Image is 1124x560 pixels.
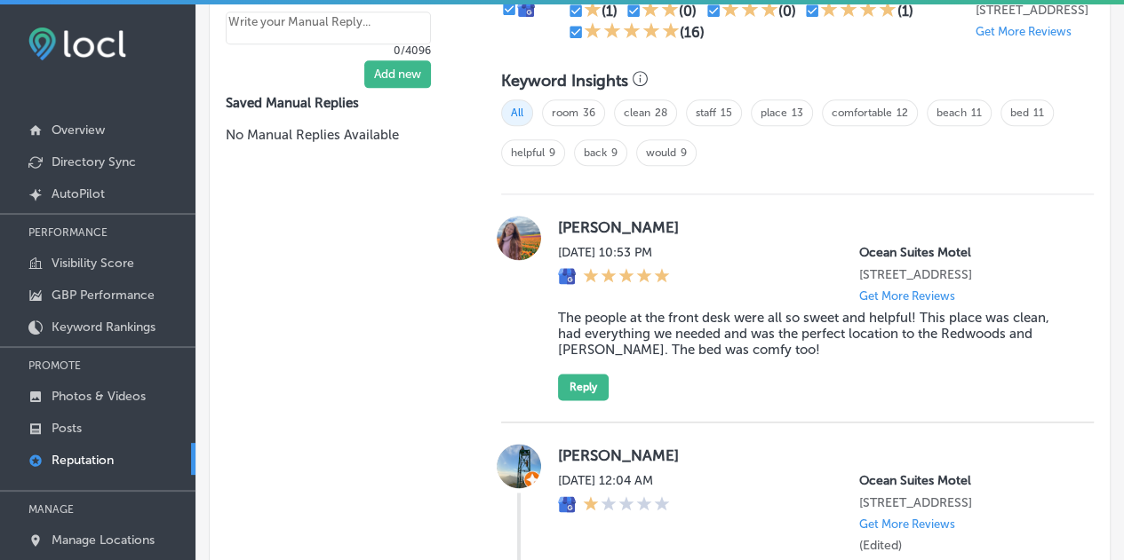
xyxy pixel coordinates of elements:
[859,473,1072,488] p: Ocean Suites Motel
[897,3,913,20] div: (1)
[364,60,431,88] button: Add new
[501,71,628,91] h3: Keyword Insights
[602,3,618,20] div: (1)
[611,146,618,159] a: 9
[511,146,545,159] a: helpful
[549,146,555,159] a: 9
[583,267,670,286] div: 5 Stars
[859,245,1072,260] p: Ocean Suites Motel
[859,267,1072,282] p: 16045 Lower Harbor Road
[52,186,105,201] p: AutoPilot
[52,319,155,335] p: Keyword Rankings
[52,532,155,548] p: Manage Locations
[52,256,134,271] p: Visibility Score
[859,517,955,531] p: Get More Reviews
[226,44,431,57] p: 0/4096
[583,106,595,119] a: 36
[552,106,578,119] a: room
[646,146,676,159] a: would
[696,106,716,119] a: staff
[937,106,967,119] a: beach
[832,106,892,119] a: comfortable
[52,288,155,303] p: GBP Performance
[792,106,803,119] a: 13
[655,106,667,119] a: 28
[501,99,533,126] span: All
[584,146,607,159] a: back
[226,12,431,44] textarea: Create your Quick Reply
[624,106,650,119] a: clean
[679,3,697,20] div: (0)
[583,495,670,514] div: 1 Star
[52,122,105,138] p: Overview
[558,245,670,260] label: [DATE] 10:53 PM
[971,106,982,119] a: 11
[859,495,1072,510] p: 16045 Lower Harbor Road
[778,3,796,20] div: (0)
[558,218,1072,236] label: [PERSON_NAME]
[859,538,902,553] label: (Edited)
[976,3,1094,18] p: 16045 Lower Harbor Road Harbor, OR 97415-8310, US
[226,125,458,145] p: No Manual Replies Available
[761,106,787,119] a: place
[558,473,670,488] label: [DATE] 12:04 AM
[558,446,1072,464] label: [PERSON_NAME]
[226,95,458,111] label: Saved Manual Replies
[28,28,126,60] img: fda3e92497d09a02dc62c9cd864e3231.png
[721,106,732,119] a: 15
[681,146,687,159] a: 9
[1033,106,1044,119] a: 11
[976,25,1072,38] p: Get More Reviews
[558,374,609,400] button: Reply
[680,24,705,41] div: (16)
[584,21,680,43] div: 5 Stars
[859,289,955,303] p: Get More Reviews
[52,421,82,436] p: Posts
[52,453,114,468] p: Reputation
[558,310,1072,358] blockquote: The people at the front desk were all so sweet and helpful! This place was clean, had everything ...
[1010,106,1029,119] a: bed
[52,389,146,404] p: Photos & Videos
[897,106,908,119] a: 12
[52,154,136,170] p: Directory Sync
